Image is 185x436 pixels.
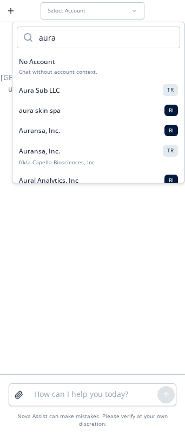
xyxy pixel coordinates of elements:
span: No Account [19,57,55,66]
span: Auransa, Inc. [19,146,60,156]
button: Auransa, Inc.TRf/k/a Capella Biosciences, Inc [12,140,184,170]
span: Auransa, Inc. [19,126,60,135]
input: Search accounts... [32,27,180,48]
span: aura skin spa [19,106,61,115]
div: TR [163,84,178,95]
div: f/k/a Capella Biosciences, Inc [19,159,178,166]
button: Aura Sub LLCTR [12,80,184,100]
div: Nova Assist can make mistakes. Please verify at your own discretion. [9,413,176,427]
button: Create a new chat [2,2,19,20]
div: TR [163,145,178,156]
svg: Search [24,33,32,42]
span: Select Account [48,7,85,14]
span: Aural Analytics, Inc [19,176,78,185]
button: aura skin spaBI [12,100,184,120]
div: Chat without account context. [19,68,178,75]
button: Auransa, Inc.BI [12,120,184,140]
div: BI [164,105,178,116]
span: Aura Sub LLC [19,86,60,95]
button: Aural Analytics, IncBI [12,170,184,190]
div: BI [164,125,178,136]
button: Select Account [41,2,144,20]
button: No AccountChat without account context. [12,53,184,80]
div: BI [164,175,178,186]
